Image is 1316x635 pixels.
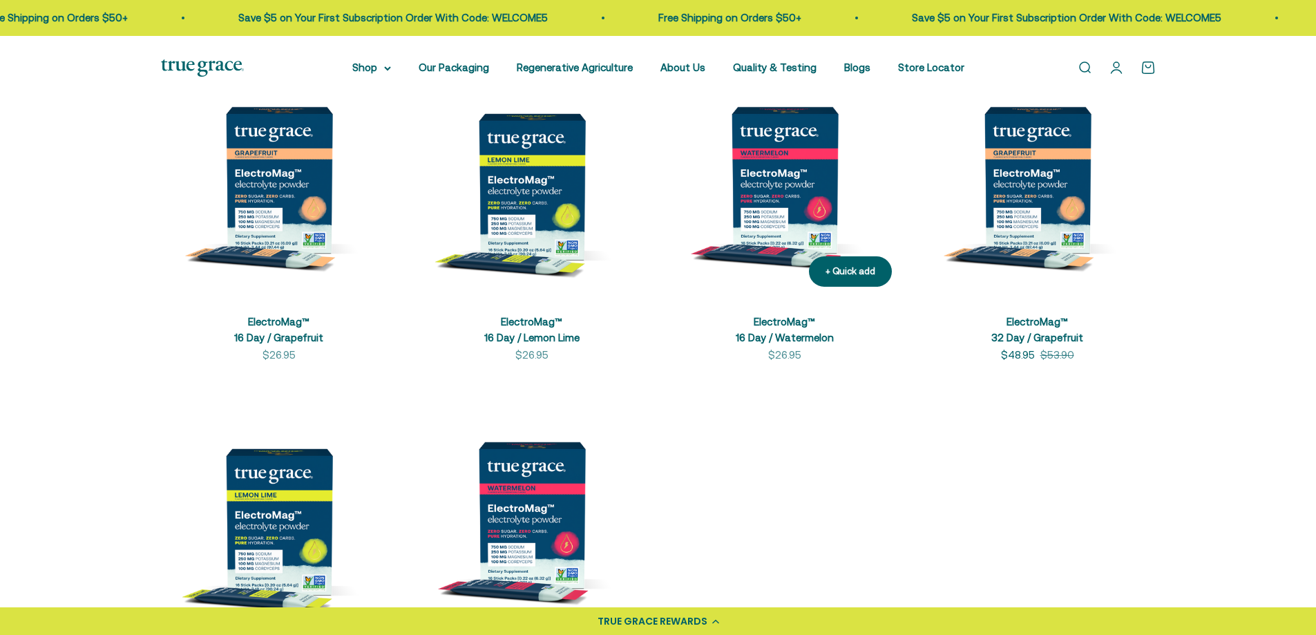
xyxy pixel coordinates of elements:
a: ElectroMag™16 Day / Watermelon [736,316,834,343]
a: ElectroMag™16 Day / Lemon Lime [484,316,580,343]
sale-price: $26.95 [515,347,549,363]
img: ElectroMag™ [667,61,903,298]
a: Free Shipping on Orders $50+ [658,12,801,23]
summary: Shop [352,59,391,76]
a: Our Packaging [419,61,489,73]
div: TRUE GRACE REWARDS [598,614,707,629]
img: ElectroMag™ [161,397,397,633]
a: Regenerative Agriculture [517,61,633,73]
sale-price: $26.95 [768,347,801,363]
img: ElectroMag™ [161,61,397,298]
sale-price: $48.95 [1001,347,1035,363]
button: + Quick add [809,256,892,287]
a: ElectroMag™32 Day / Grapefruit [991,316,1083,343]
img: ElectroMag™ [414,61,650,298]
a: About Us [660,61,705,73]
a: Store Locator [898,61,964,73]
p: Save $5 on Your First Subscription Order With Code: WELCOME5 [238,10,548,26]
div: + Quick add [826,265,875,279]
img: ElectroMag™ [919,61,1156,298]
img: ElectroMag™ [414,397,650,633]
sale-price: $26.95 [263,347,296,363]
a: ElectroMag™16 Day / Grapefruit [234,316,323,343]
a: Quality & Testing [733,61,817,73]
a: Blogs [844,61,870,73]
compare-at-price: $53.90 [1040,347,1074,363]
p: Save $5 on Your First Subscription Order With Code: WELCOME5 [912,10,1221,26]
